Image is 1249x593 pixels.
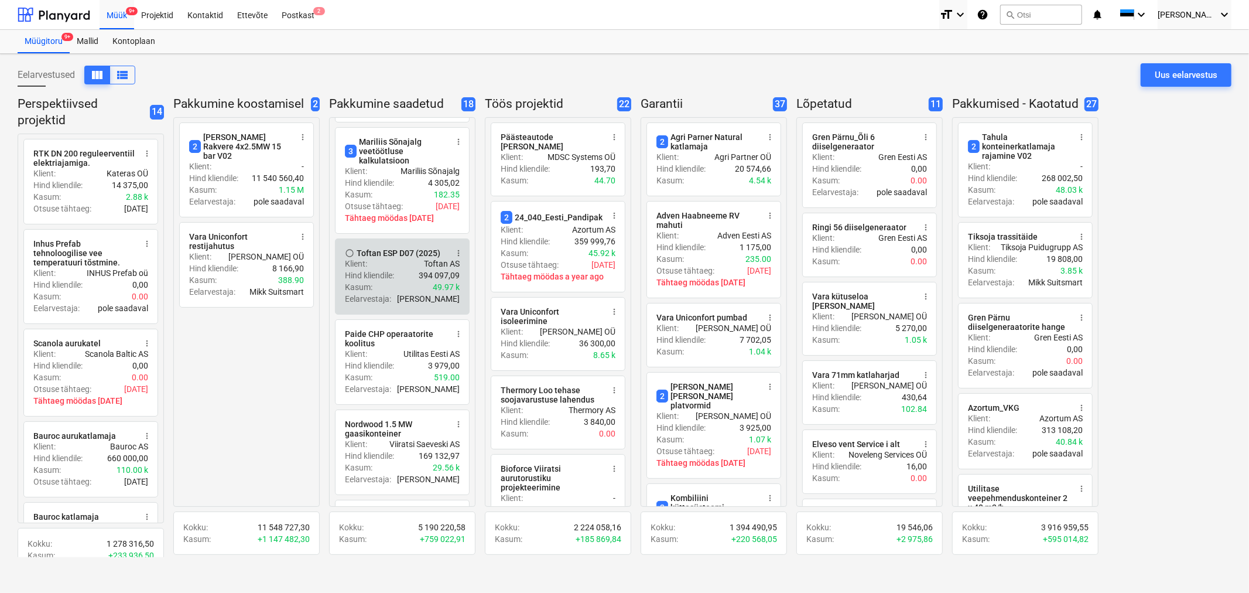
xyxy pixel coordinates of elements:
p: Otsuse tähtaeg : [656,445,714,457]
p: Hind kliendile : [812,461,861,472]
p: Eelarvestaja : [968,277,1014,288]
span: 2 [189,140,201,153]
p: 4.54 k [749,175,771,186]
p: [DATE] [747,445,771,457]
span: 22 [617,97,631,112]
p: 20 574,66 [735,163,771,175]
p: Klient : [656,151,679,163]
p: Klient : [656,410,679,422]
div: Vara Uniconfort isoleerimine [501,307,603,326]
p: Klient : [33,441,56,452]
p: Kasum : [812,175,840,186]
p: Klient : [812,151,834,163]
p: Kasum : [968,436,995,448]
p: Kasum : [656,434,684,445]
p: Agri Partner OÜ [714,151,771,163]
div: Vara kütuseloa [PERSON_NAME] [812,292,914,311]
span: more_vert [610,386,619,395]
span: 2 [968,140,980,153]
span: more_vert [142,149,152,158]
span: more_vert [765,211,775,220]
p: Klient : [345,348,367,360]
span: more_vert [142,239,152,248]
p: 1 175,00 [740,241,771,253]
p: Klient : [189,251,211,263]
p: 660 000,00 [107,452,148,464]
p: pole saadaval [98,302,148,314]
p: Eelarvestaja : [812,186,858,198]
p: MDSC Systems OÜ [547,151,615,163]
p: [DATE] [436,200,460,212]
p: Klient : [501,224,523,236]
p: Tähtaeg möödas [DATE] [656,457,771,469]
p: 0,00 [911,244,927,255]
p: Adven Eesti AS [717,230,771,241]
p: Pakkumised - Kaotatud [952,96,1080,113]
p: Pakkumine saadetud [329,96,457,113]
span: 2 [501,211,512,224]
p: Hind kliendile : [345,360,394,372]
p: Klient : [968,241,990,253]
p: 1.05 k [905,334,927,346]
div: Gren Pärnu_Õli 6 diiselgeneraator [812,132,914,151]
p: [PERSON_NAME] OÜ [696,410,771,422]
p: Gren Eesti AS [878,151,927,163]
p: Hind kliendile : [345,270,394,281]
p: 235.00 [745,253,771,265]
span: more_vert [921,292,930,301]
p: Hind kliendile : [501,416,550,428]
div: Ringi 56 diiselgeneraator [812,223,906,232]
p: 11 540 560,40 [252,172,304,184]
p: Kasum : [656,346,684,357]
p: 0.00 [911,175,927,186]
div: Mariliis Sõnajalg veetöötluse kalkulatsioon [345,137,447,165]
span: Kuva veergudena [90,68,104,82]
p: 5 270,00 [895,322,927,334]
p: [PERSON_NAME] [397,293,460,305]
p: Bauroc AS [110,441,148,452]
div: Uus eelarvestus [1155,67,1217,83]
p: - [1080,161,1083,172]
p: Kateras OÜ [107,168,148,179]
div: Müügitoru [18,30,70,53]
p: [PERSON_NAME] OÜ [696,322,771,334]
p: Hind kliendile : [656,334,706,346]
i: Abikeskus [977,8,988,22]
span: 9+ [61,33,73,41]
div: Bauroc aurukatlamaja [33,431,116,441]
p: Kasum : [345,281,372,293]
p: Eelarvestaja : [345,293,391,305]
p: 0.00 [1066,355,1083,367]
p: [DATE] [124,203,148,214]
div: Gren Pärnu diiselgeneraatorite hange [968,313,1070,332]
div: Azortum_VKG [968,403,1019,413]
span: more_vert [298,132,307,142]
p: Kasum : [656,253,684,265]
span: more_vert [142,431,152,441]
p: 40.84 k [1056,436,1083,448]
p: 0,00 [911,163,927,175]
div: Kontoplaan [105,30,162,53]
p: Hind kliendile : [33,179,83,191]
p: Kasum : [501,247,528,259]
p: Eelarvestaja : [968,448,1014,459]
p: Azortum AS [572,224,615,236]
div: Eelarvestused [18,66,135,84]
p: 169 132,97 [419,450,460,462]
span: 27 [1084,97,1099,112]
p: Otsuse tähtaeg : [656,265,714,277]
p: Klient : [345,258,367,270]
p: Hind kliendile : [968,172,1017,184]
p: Klient : [501,326,523,338]
p: [PERSON_NAME] OÜ [851,311,927,322]
p: 45.92 k [588,247,615,259]
p: pole saadaval [1032,367,1083,379]
p: 0.00 [599,428,615,439]
p: Otsuse tähtaeg : [345,200,403,212]
span: more_vert [921,370,930,380]
div: [PERSON_NAME] Rakvere 4x2.5MW 15 bar V02 [189,132,291,161]
p: Kasum : [812,255,840,267]
span: 2 [656,390,668,403]
p: Hind kliendile : [189,263,238,274]
div: Mallid [70,30,105,53]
